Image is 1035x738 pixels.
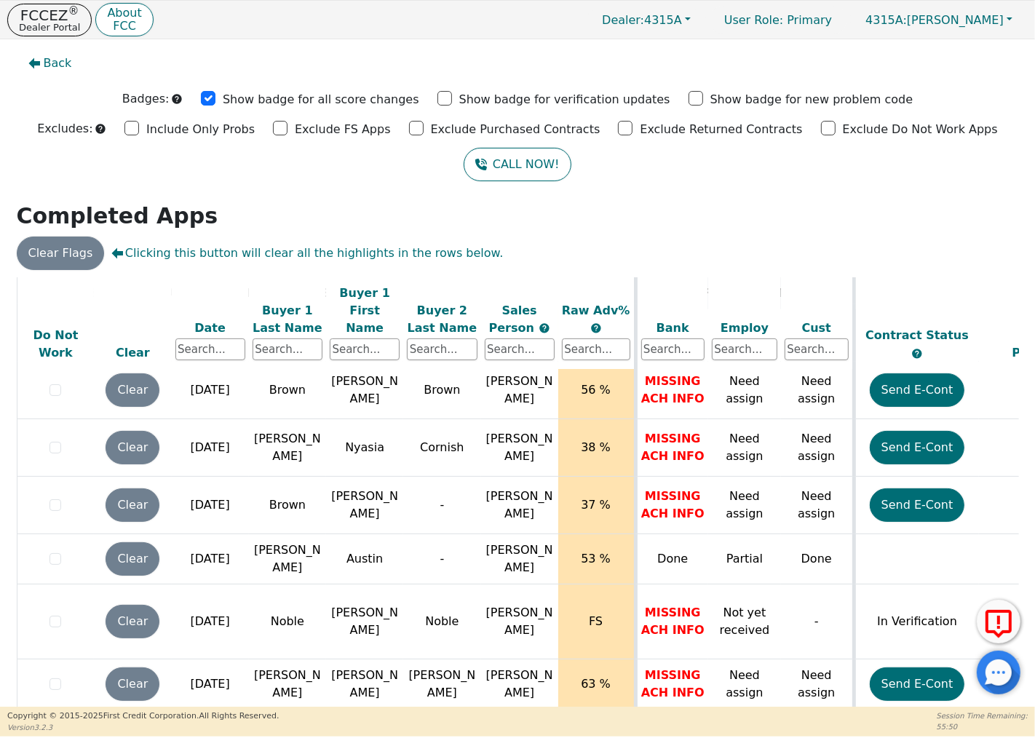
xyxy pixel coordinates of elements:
span: [PERSON_NAME] [486,668,553,699]
p: 55:50 [937,721,1028,732]
span: [PERSON_NAME] [486,543,553,574]
button: Back [17,47,84,80]
div: Buyer 2 Last Name [407,301,477,336]
p: Show badge for new problem code [710,91,913,108]
span: [PERSON_NAME] [486,489,553,520]
td: Need assign [781,362,854,419]
span: Raw Adv% [562,303,630,317]
p: FCC [107,20,141,32]
button: 4315A:[PERSON_NAME] [850,9,1028,31]
td: Noble [403,584,480,659]
div: Employ [712,319,777,336]
button: FCCEZ®Dealer Portal [7,4,92,36]
td: - [403,534,480,584]
div: Date [175,319,245,336]
input: Search... [485,338,555,360]
td: Cornish [403,419,480,477]
button: Send E-Cont [870,488,965,522]
span: 4315A [602,13,682,27]
input: Search... [330,338,400,360]
span: 63 % [581,677,611,691]
td: MISSING ACH INFO [635,659,708,710]
p: Include Only Probs [146,121,255,138]
button: Send E-Cont [870,667,965,701]
button: Clear [106,542,159,576]
td: [PERSON_NAME] [326,477,403,534]
button: AboutFCC [95,3,153,37]
td: Partial [708,534,781,584]
td: [PERSON_NAME] [326,584,403,659]
td: Brown [403,362,480,419]
input: Search... [785,338,849,360]
td: - [403,477,480,534]
button: Clear [106,667,159,701]
td: In Verification [854,584,979,659]
td: [PERSON_NAME] [249,659,326,710]
td: Nyasia [326,419,403,477]
td: Need assign [781,419,854,477]
span: [PERSON_NAME] [865,13,1004,27]
sup: ® [68,4,79,17]
div: Clear [98,344,167,362]
p: Exclude FS Apps [295,121,391,138]
span: 38 % [581,440,611,454]
span: 56 % [581,383,611,397]
input: Search... [407,338,477,360]
span: User Role : [724,13,783,27]
span: Clicking this button will clear all the highlights in the rows below. [111,245,503,262]
p: Show badge for verification updates [459,91,670,108]
a: Dealer:4315A [587,9,706,31]
p: Exclude Do Not Work Apps [843,121,998,138]
td: MISSING ACH INFO [635,477,708,534]
p: Show badge for all score changes [223,91,419,108]
td: [DATE] [172,659,249,710]
button: Clear [106,488,159,522]
td: [PERSON_NAME] [249,419,326,477]
p: Badges: [122,90,170,108]
button: Clear [106,605,159,638]
td: Noble [249,584,326,659]
td: Not yet received [708,584,781,659]
span: 37 % [581,498,611,512]
span: 53 % [581,552,611,566]
button: Clear [106,431,159,464]
button: Clear Flags [17,237,105,270]
span: FS [589,614,603,628]
td: [PERSON_NAME] [403,659,480,710]
td: [DATE] [172,584,249,659]
td: MISSING ACH INFO [635,362,708,419]
span: Contract Status [865,328,969,342]
p: FCCEZ [19,8,80,23]
p: About [107,7,141,19]
td: Need assign [781,659,854,710]
input: Search... [712,338,777,360]
td: Done [635,534,708,584]
span: [PERSON_NAME] [486,432,553,463]
td: Need assign [708,419,781,477]
div: Buyer 1 Last Name [253,301,322,336]
td: - [781,584,854,659]
div: Buyer 1 First Name [330,284,400,336]
td: Need assign [708,477,781,534]
td: [PERSON_NAME] [249,534,326,584]
div: Cust [785,319,849,336]
td: Brown [249,362,326,419]
span: Sales Person [489,303,539,334]
input: Search... [253,338,322,360]
td: [DATE] [172,477,249,534]
td: [PERSON_NAME] [326,362,403,419]
td: [DATE] [172,534,249,584]
td: Done [781,534,854,584]
strong: Completed Apps [17,203,218,229]
button: Clear [106,373,159,407]
span: Back [44,55,72,72]
input: Search... [175,338,245,360]
button: CALL NOW! [464,148,571,181]
p: Version 3.2.3 [7,722,279,733]
p: Dealer Portal [19,23,80,32]
td: Austin [326,534,403,584]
